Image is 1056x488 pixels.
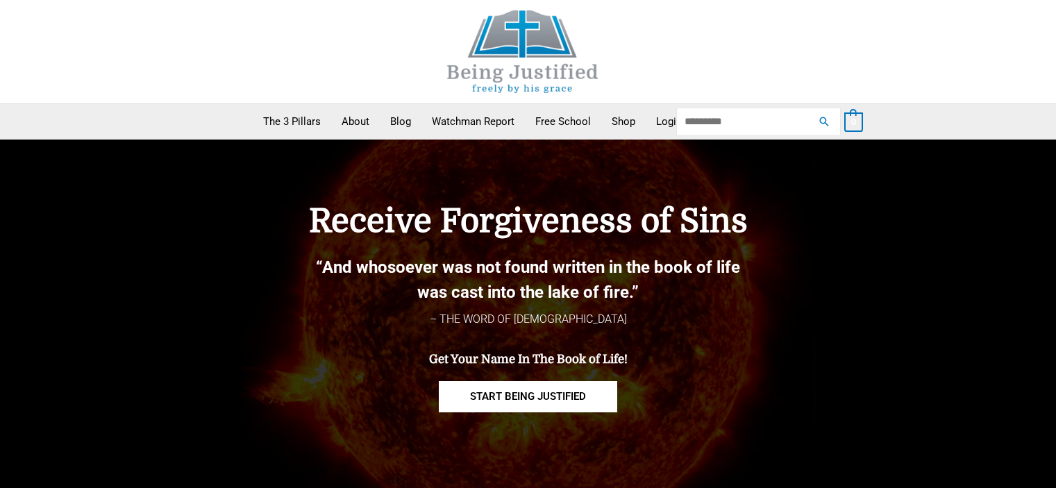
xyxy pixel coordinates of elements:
[646,104,692,139] a: Login
[844,115,863,128] a: View Shopping Cart, empty
[601,104,646,139] a: Shop
[692,104,746,139] a: Donate
[525,104,601,139] a: Free School
[421,104,525,139] a: Watchman Report
[439,381,617,412] a: START BEING JUSTIFIED
[380,104,421,139] a: Blog
[237,353,820,367] h4: Get Your Name In The Book of Life!
[316,258,740,302] b: “And whosoever was not found written in the book of life was cast into the lake of fire.”
[851,117,856,127] span: 0
[470,392,586,402] span: START BEING JUSTIFIED
[746,104,804,139] a: Contact
[331,104,380,139] a: About
[253,104,331,139] a: The 3 Pillars
[419,10,627,93] img: Being Justified
[430,312,627,326] span: – THE WORD OF [DEMOGRAPHIC_DATA]
[237,202,820,241] h4: Receive Forgiveness of Sins
[818,115,830,128] a: Search button
[253,104,804,139] nav: Primary Site Navigation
